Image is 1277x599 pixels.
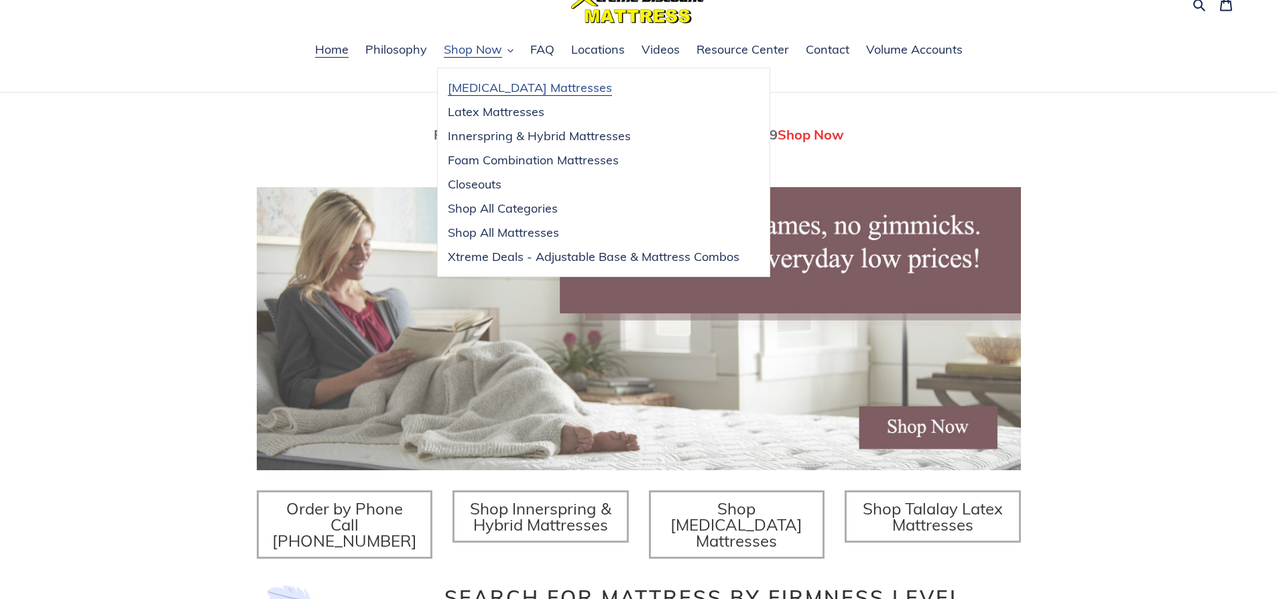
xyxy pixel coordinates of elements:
a: Shop [MEDICAL_DATA] Mattresses [649,490,825,559]
span: Innerspring & Hybrid Mattresses [448,128,631,144]
span: Volume Accounts [866,42,963,58]
a: Closeouts [438,172,749,197]
a: Resource Center [690,40,796,60]
span: Shop Now [444,42,502,58]
span: Fully Adjustable Queen Base With Mattress Only $799 [434,126,778,143]
span: [MEDICAL_DATA] Mattresses [448,80,612,96]
span: Philosophy [365,42,427,58]
a: Volume Accounts [859,40,969,60]
a: Locations [564,40,631,60]
a: Videos [635,40,686,60]
span: Home [315,42,349,58]
span: FAQ [530,42,554,58]
span: Foam Combination Mattresses [448,152,619,168]
a: Contact [799,40,856,60]
span: Shop All Categories [448,201,558,217]
a: Xtreme Deals - Adjustable Base & Mattress Combos [438,245,749,269]
span: Shop All Mattresses [448,225,559,241]
a: Shop All Categories [438,197,749,221]
span: Order by Phone Call [PHONE_NUMBER] [272,498,417,551]
a: Latex Mattresses [438,100,749,124]
span: Shop [MEDICAL_DATA] Mattresses [670,498,802,551]
a: Shop Innerspring & Hybrid Mattresses [452,490,629,543]
span: Latex Mattresses [448,104,544,120]
a: Foam Combination Mattresses [438,148,749,172]
span: Resource Center [696,42,789,58]
a: Order by Phone Call [PHONE_NUMBER] [257,490,433,559]
span: Closeouts [448,176,501,193]
span: Shop Innerspring & Hybrid Mattresses [470,498,611,535]
a: Shop All Mattresses [438,221,749,245]
a: [MEDICAL_DATA] Mattresses [438,76,749,100]
span: Contact [806,42,849,58]
img: herobannermay2022-1652879215306_1200x.jpg [257,187,1021,470]
a: Shop Talalay Latex Mattresses [845,490,1021,543]
span: Shop Now [778,126,844,143]
button: Shop Now [437,40,520,60]
span: Locations [571,42,625,58]
a: Innerspring & Hybrid Mattresses [438,124,749,148]
span: Shop Talalay Latex Mattresses [863,498,1003,535]
a: Philosophy [359,40,434,60]
a: FAQ [524,40,561,60]
span: Xtreme Deals - Adjustable Base & Mattress Combos [448,249,739,265]
a: Home [308,40,355,60]
span: Videos [642,42,680,58]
